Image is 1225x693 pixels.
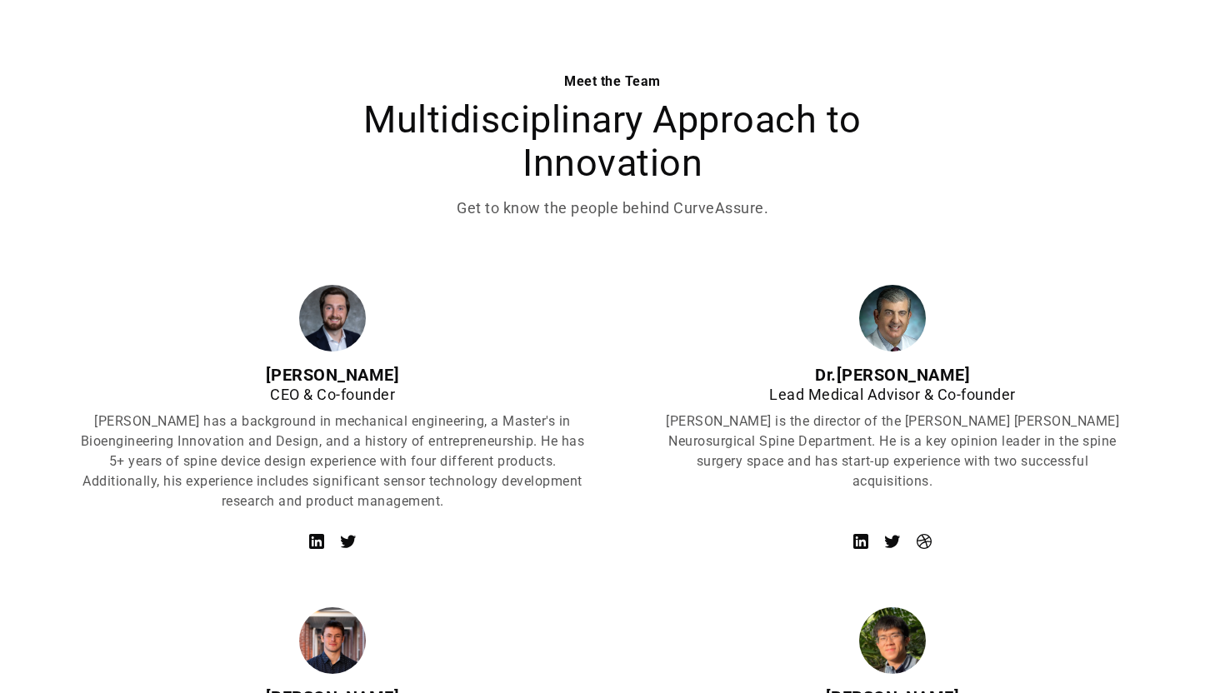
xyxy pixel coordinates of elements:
[659,385,1126,405] div: Lead Medical Advisor & Co-founder
[79,365,586,385] div: [PERSON_NAME]
[79,385,586,405] div: CEO & Co-founder
[659,365,1126,385] div: Dr.
[292,198,932,218] p: Get to know the people behind CurveAssure.
[837,365,971,385] strong: [PERSON_NAME]
[79,411,586,511] p: [PERSON_NAME] has a background in mechanical engineering, a Master's in Bioengineering Innovation...
[659,411,1126,491] p: [PERSON_NAME] is the director of the [PERSON_NAME] [PERSON_NAME] Neurosurgical Spine Department. ...
[292,72,932,92] div: Meet the Team
[292,98,932,185] h2: Multidisciplinary Approach to Innovation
